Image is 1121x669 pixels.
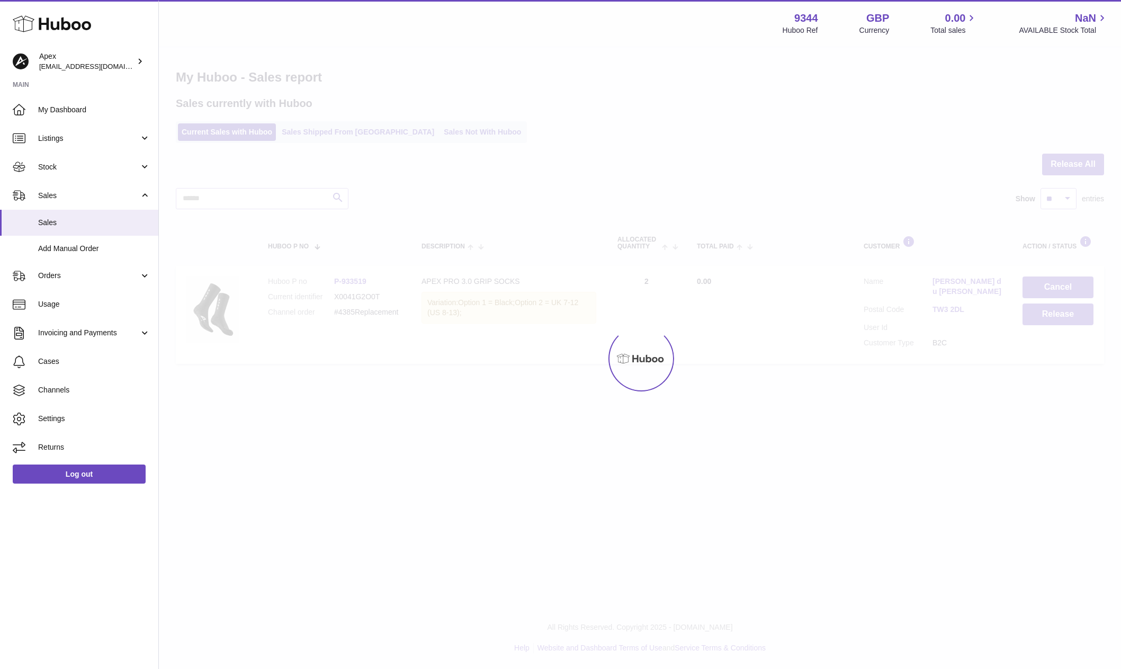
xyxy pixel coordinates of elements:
div: Apex [39,51,134,72]
a: 0.00 Total sales [930,11,977,35]
span: Usage [38,299,150,309]
a: Log out [13,465,146,484]
div: Currency [859,25,890,35]
span: Channels [38,385,150,395]
img: hello@apexsox.com [13,53,29,69]
span: [EMAIL_ADDRESS][DOMAIN_NAME] [39,62,156,70]
span: Stock [38,162,139,172]
span: Listings [38,133,139,144]
div: Huboo Ref [783,25,818,35]
span: My Dashboard [38,105,150,115]
span: Invoicing and Payments [38,328,139,338]
span: AVAILABLE Stock Total [1019,25,1108,35]
strong: 9344 [794,11,818,25]
span: Returns [38,442,150,452]
span: Total sales [930,25,977,35]
span: Settings [38,414,150,424]
strong: GBP [866,11,889,25]
span: NaN [1075,11,1096,25]
span: Add Manual Order [38,244,150,254]
span: Sales [38,191,139,201]
span: Cases [38,356,150,367]
span: Orders [38,271,139,281]
a: NaN AVAILABLE Stock Total [1019,11,1108,35]
span: 0.00 [945,11,966,25]
span: Sales [38,218,150,228]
